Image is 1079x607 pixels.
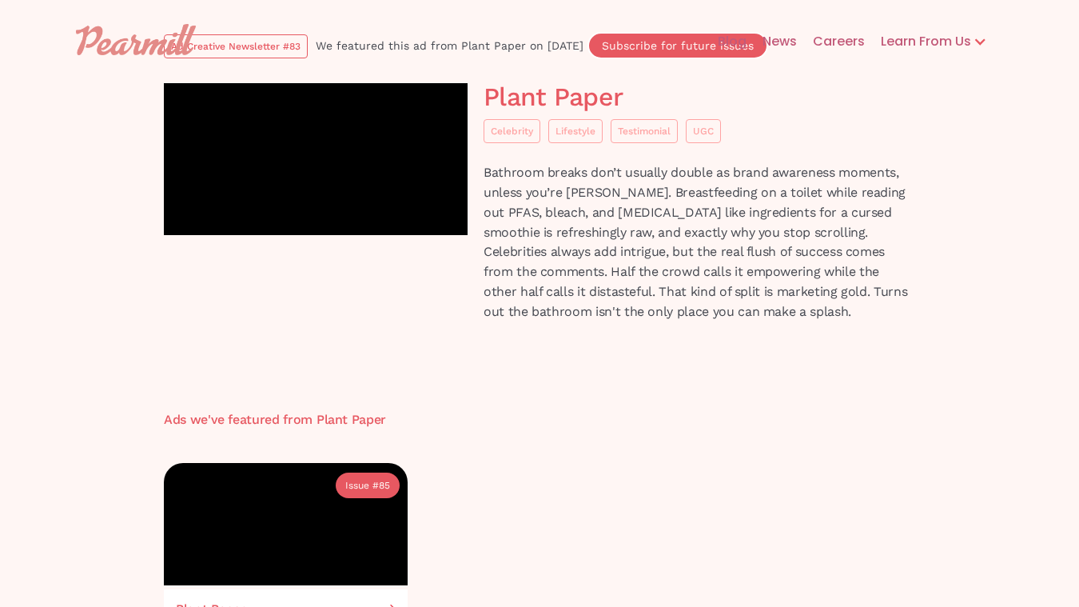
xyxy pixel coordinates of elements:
a: Issue #85 [336,473,400,498]
a: Testimonial [611,119,678,143]
div: Testimonial [618,123,671,139]
a: Celebrity [484,119,540,143]
div: Lifestyle [555,123,595,139]
div: UGC [693,123,714,139]
h1: Plant Paper [484,83,915,111]
a: Lifestyle [548,119,603,143]
h3: Plant Paper [317,413,386,427]
div: 85 [379,477,390,493]
a: UGC [686,119,721,143]
div: Celebrity [491,123,533,139]
div: Learn From Us [865,32,971,51]
div: Issue # [345,477,379,493]
p: Bathroom breaks don’t usually double as brand awareness moments, unless you’re [PERSON_NAME]. Bre... [484,163,915,321]
div: Learn From Us [865,16,1003,67]
a: Careers [797,16,865,67]
a: News [747,16,797,67]
a: Blog [702,16,747,67]
h3: Ads we've featured from [164,413,317,427]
